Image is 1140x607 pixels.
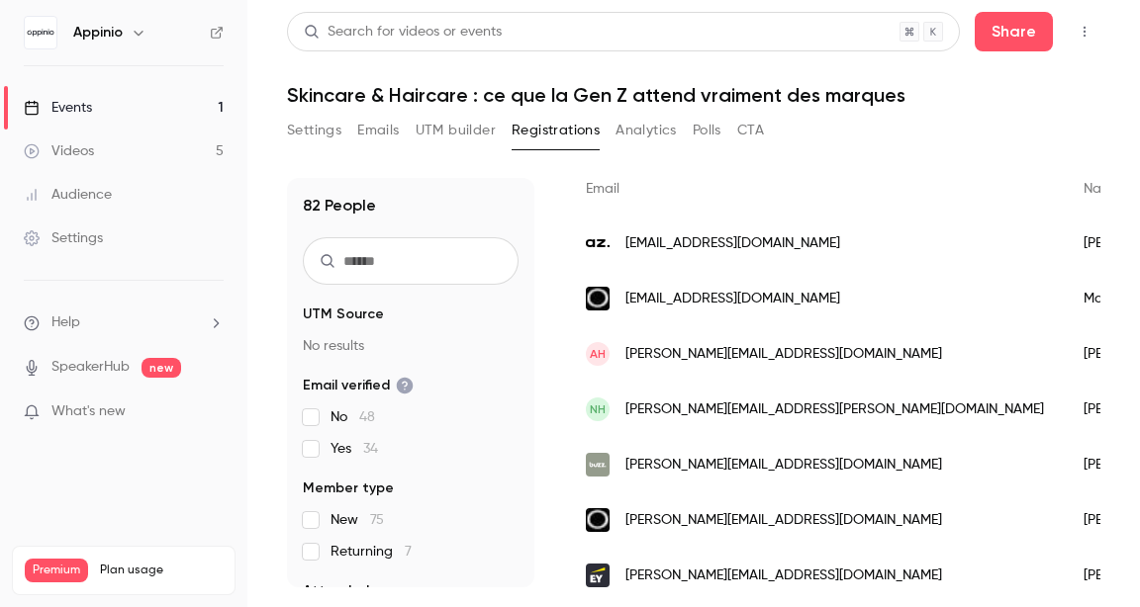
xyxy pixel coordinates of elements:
span: 7 [405,545,412,559]
button: Emails [357,115,399,146]
span: Returning [331,542,412,562]
button: Registrations [512,115,600,146]
iframe: Noticeable Trigger [200,403,224,421]
div: Events [24,98,92,118]
span: Member type [303,478,394,498]
span: [EMAIL_ADDRESS][DOMAIN_NAME] [625,289,840,309]
span: [PERSON_NAME][EMAIL_ADDRESS][DOMAIN_NAME] [625,510,942,531]
span: [EMAIL_ADDRESS][DOMAIN_NAME] [625,233,840,254]
img: azurtis.com [586,231,610,255]
button: Polls [693,115,721,146]
img: buzzproducts.com [586,453,610,477]
span: No [331,407,375,427]
span: [PERSON_NAME][EMAIL_ADDRESS][DOMAIN_NAME] [625,565,942,586]
button: Settings [287,115,341,146]
span: Plan usage [100,563,223,578]
button: Analytics [616,115,677,146]
span: New [331,510,384,530]
h6: Appinio [73,23,123,43]
h1: Skincare & Haircare : ce que la Gen Z attend vraiment des marques [287,83,1100,107]
span: Attended [303,581,369,601]
img: loreal.com [586,508,610,532]
span: 48 [359,410,375,424]
span: new [142,358,181,378]
li: help-dropdown-opener [24,312,224,333]
span: Email verified [303,376,414,395]
span: [PERSON_NAME][EMAIL_ADDRESS][DOMAIN_NAME] [625,455,942,476]
span: Premium [25,559,88,582]
span: Email [586,182,619,196]
span: What's new [51,401,126,422]
span: 34 [363,442,378,456]
span: Yes [331,439,378,459]
a: SpeakerHub [51,357,130,378]
div: Audience [24,185,112,205]
button: Share [975,12,1053,51]
span: [PERSON_NAME][EMAIL_ADDRESS][DOMAIN_NAME] [625,344,942,365]
span: NH [590,400,606,418]
img: Appinio [25,17,56,48]
span: AH [590,345,606,363]
span: 75 [370,513,384,527]
span: [PERSON_NAME][EMAIL_ADDRESS][PERSON_NAME][DOMAIN_NAME] [625,399,1044,420]
h1: 82 People [303,194,376,217]
span: Help [51,312,80,333]
img: parthenon.ey.com [586,564,610,587]
button: CTA [737,115,764,146]
span: Name [1084,182,1121,196]
p: No results [303,336,519,356]
button: UTM builder [416,115,496,146]
div: Search for videos or events [304,22,502,43]
img: loreal.com [586,287,610,310]
div: Videos [24,141,94,161]
div: Settings [24,228,103,248]
span: UTM Source [303,304,384,324]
